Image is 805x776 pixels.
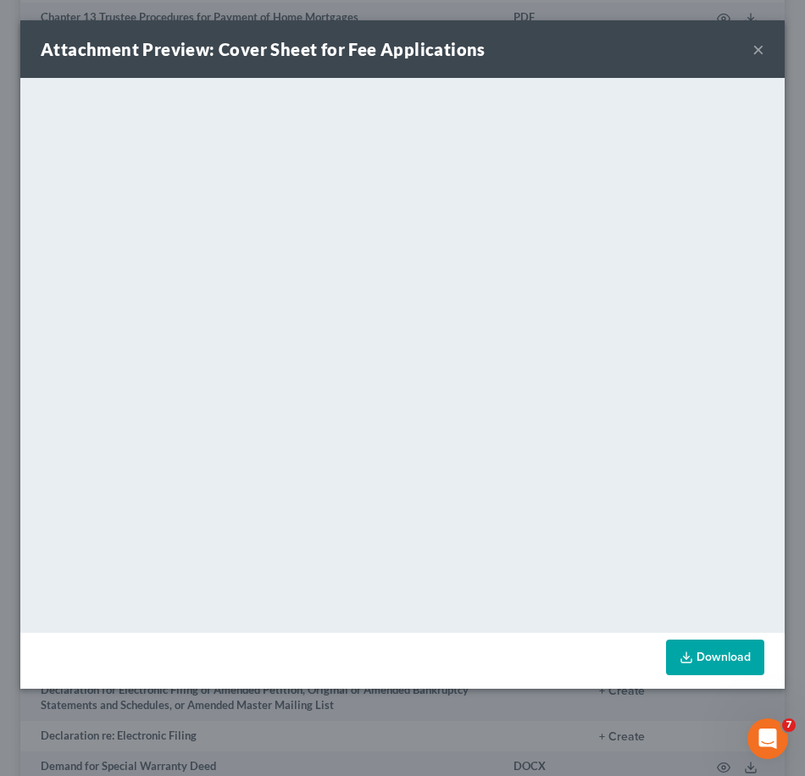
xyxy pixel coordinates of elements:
iframe: <object ng-attr-data='[URL][DOMAIN_NAME]' type='application/pdf' width='100%' height='650px'></ob... [20,78,785,629]
a: Download [666,640,764,675]
span: 7 [782,718,796,732]
strong: Attachment Preview: Cover Sheet for Fee Applications [41,39,486,59]
button: × [752,39,764,59]
iframe: Intercom live chat [747,718,788,759]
